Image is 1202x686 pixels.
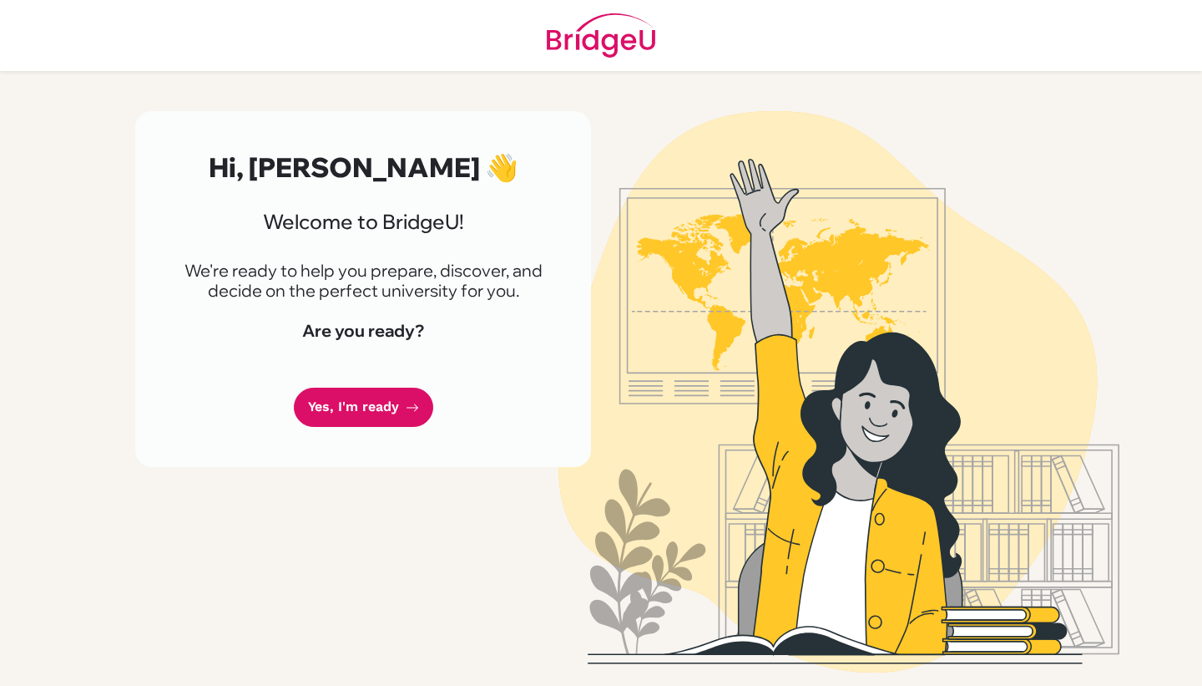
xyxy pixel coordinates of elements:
[175,321,551,341] h4: Are you ready?
[175,151,551,183] h2: Hi, [PERSON_NAME] 👋
[294,388,433,427] a: Yes, I'm ready
[175,261,551,301] p: We're ready to help you prepare, discover, and decide on the perfect university for you.
[175,210,551,234] h3: Welcome to BridgeU!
